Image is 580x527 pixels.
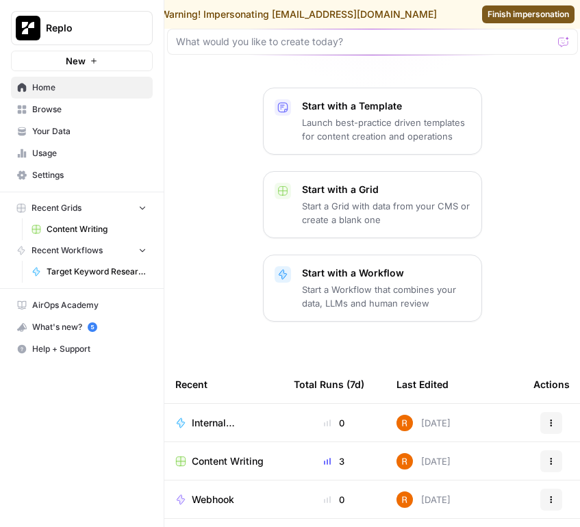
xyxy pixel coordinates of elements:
button: Workspace: Replo [11,11,153,45]
p: Start with a Workflow [302,266,470,280]
div: 0 [294,416,375,430]
div: Recent [175,365,272,403]
span: Help + Support [32,343,147,355]
a: Home [11,77,153,99]
div: [DATE] [396,491,451,508]
div: Actions [533,365,570,403]
span: Replo [46,21,129,35]
a: Browse [11,99,153,120]
button: Recent Workflows [11,240,153,261]
a: Finish impersonation [482,5,575,23]
input: What would you like to create today? [176,35,553,49]
span: Content Writing [192,454,264,468]
span: Webhook [192,493,234,506]
a: 5 [88,322,97,332]
p: Start with a Grid [302,183,470,196]
a: Webhook [175,493,272,506]
div: Total Runs (7d) [294,365,364,403]
a: Content Writing [25,218,153,240]
button: What's new? 5 [11,316,153,338]
span: Home [32,81,147,94]
button: Recent Grids [11,198,153,218]
div: [DATE] [396,415,451,431]
a: Target Keyword Research [25,261,153,283]
div: [DATE] [396,453,451,470]
button: New [11,51,153,71]
button: Start with a TemplateLaunch best-practice driven templates for content creation and operations [263,88,482,155]
div: 0 [294,493,375,506]
div: Warning! Impersonating [EMAIL_ADDRESS][DOMAIN_NAME] [144,8,437,21]
p: Start with a Template [302,99,470,113]
span: Target Keyword Research [47,266,147,278]
span: AirOps Academy [32,299,147,311]
span: Browse [32,103,147,116]
a: Settings [11,164,153,186]
img: zagm2afz75jhe1ea038esr7tfxv1 [396,491,413,508]
img: zagm2afz75jhe1ea038esr7tfxv1 [396,415,413,431]
p: Start a Workflow that combines your data, LLMs and human review [302,283,470,310]
img: Replo Logo [16,16,40,40]
a: Content Writing [175,454,272,468]
span: Finish impersonation [488,8,569,21]
p: Start a Grid with data from your CMS or create a blank one [302,199,470,227]
a: Usage [11,142,153,164]
span: New [66,54,86,68]
button: Start with a WorkflowStart a Workflow that combines your data, LLMs and human review [263,255,482,322]
span: Usage [32,147,147,159]
text: 5 [90,324,94,331]
div: 3 [294,454,375,468]
span: Recent Grids [31,202,81,214]
div: Last Edited [396,365,449,403]
button: Help + Support [11,338,153,360]
a: Internal Linking [175,416,272,430]
img: zagm2afz75jhe1ea038esr7tfxv1 [396,453,413,470]
button: Start with a GridStart a Grid with data from your CMS or create a blank one [263,171,482,238]
span: Your Data [32,125,147,138]
span: Internal Linking [192,416,261,430]
span: Recent Workflows [31,244,103,257]
a: Your Data [11,120,153,142]
span: Content Writing [47,223,147,235]
a: AirOps Academy [11,294,153,316]
span: Settings [32,169,147,181]
p: Launch best-practice driven templates for content creation and operations [302,116,470,143]
div: What's new? [12,317,152,337]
